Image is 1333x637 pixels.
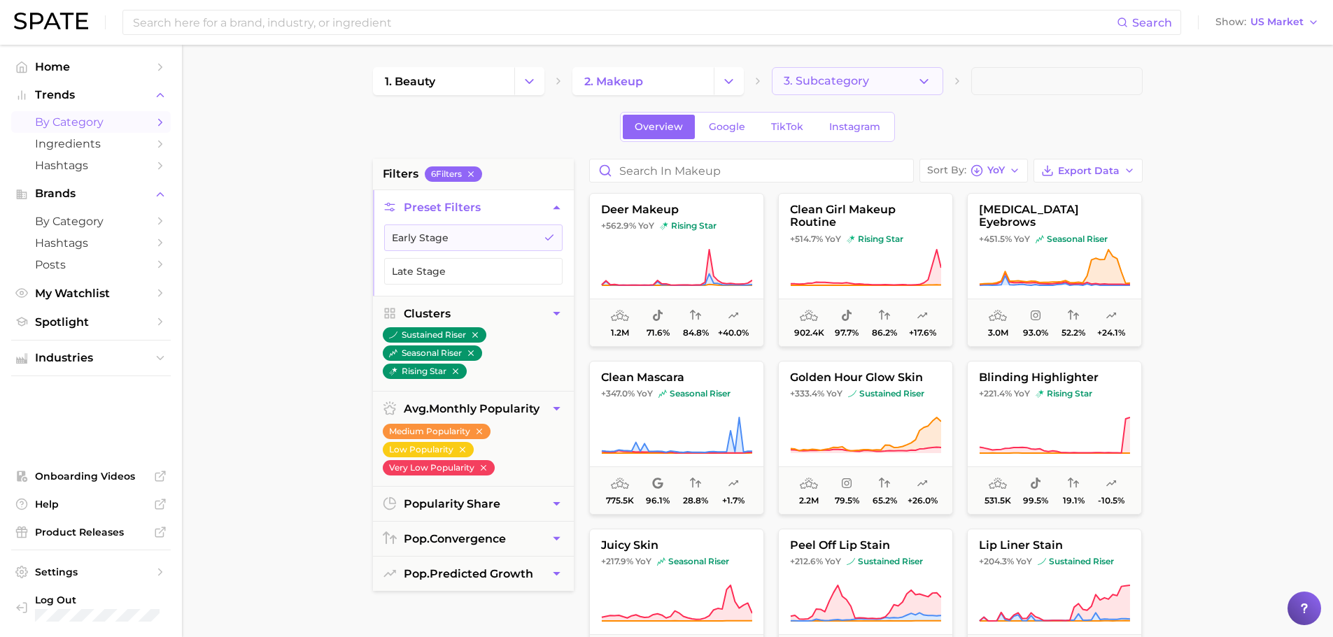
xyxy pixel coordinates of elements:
[660,222,668,230] img: rising star
[697,115,757,139] a: Google
[1098,496,1124,506] span: -10.5%
[611,308,629,324] span: average monthly popularity: Medium Popularity
[872,496,896,506] span: 65.2%
[800,308,818,324] span: average monthly popularity: Medium Popularity
[848,389,856,398] img: sustained riser
[590,539,763,552] span: juicy skin
[601,556,633,566] span: +217.9%
[404,567,533,580] span: predicted growth
[652,475,663,492] span: popularity share: Google
[790,234,823,244] span: +514.7%
[1062,496,1084,506] span: 19.1%
[35,187,147,200] span: Brands
[1036,388,1092,399] span: rising star
[35,60,147,73] span: Home
[11,494,171,515] a: Help
[11,155,171,176] a: Hashtags
[389,349,397,357] img: seasonal riser
[35,236,147,250] span: Hashtags
[11,589,171,626] a: Log out. Currently logged in with e-mail karolina.bakalarova@hourglasscosmetics.com.
[907,496,937,506] span: +26.0%
[584,75,643,88] span: 2. makeup
[373,522,574,556] button: pop.convergence
[611,475,629,492] span: average monthly popularity: Medium Popularity
[1062,328,1085,338] span: 52.2%
[835,328,859,338] span: 97.7%
[790,388,824,399] span: +333.4%
[690,308,701,324] span: popularity convergence: Very High Convergence
[841,475,852,492] span: popularity share: Instagram
[985,496,1011,506] span: 531.5k
[683,496,708,506] span: 28.8%
[779,203,952,229] span: clean girl makeup routine
[383,424,491,439] button: Medium Popularity
[1030,308,1041,324] span: popularity share: Instagram
[879,475,890,492] span: popularity convergence: High Convergence
[1016,556,1032,567] span: YoY
[638,220,654,231] span: YoY
[1097,328,1125,338] span: +24.1%
[784,75,869,87] span: 3. Subcategory
[514,67,544,95] button: Change Category
[790,556,823,566] span: +212.6%
[389,331,397,339] img: sustained riser
[1132,16,1172,29] span: Search
[1038,556,1114,567] span: sustained riser
[35,89,147,101] span: Trends
[989,308,1007,324] span: average monthly popularity: Medium Popularity
[825,556,841,567] span: YoY
[1215,18,1246,26] span: Show
[14,13,88,29] img: SPATE
[606,496,634,506] span: 775.5k
[623,115,695,139] a: Overview
[779,371,952,384] span: golden hour glow skin
[652,308,663,324] span: popularity share: TikTok
[601,220,636,231] span: +562.9%
[404,497,500,510] span: popularity share
[383,460,495,475] button: Very Low Popularity
[35,315,147,329] span: Spotlight
[11,210,171,232] a: by Category
[968,539,1141,552] span: lip liner stain
[728,475,739,492] span: popularity predicted growth: Uncertain
[590,371,763,384] span: clean mascara
[590,159,913,182] input: Search in makeup
[373,487,574,521] button: popularity share
[826,388,842,399] span: YoY
[384,258,563,285] button: Late Stage
[825,234,841,245] span: YoY
[967,361,1142,515] button: blinding highlighter+221.4% YoYrising starrising star531.5k99.5%19.1%-10.5%
[425,166,482,182] button: 6Filters
[590,203,763,216] span: deer makeup
[1023,496,1048,506] span: 99.5%
[404,307,451,320] span: Clusters
[11,85,171,106] button: Trends
[799,496,819,506] span: 2.2m
[989,475,1007,492] span: average monthly popularity: Low Popularity
[611,328,629,338] span: 1.2m
[917,475,928,492] span: popularity predicted growth: Likely
[11,111,171,133] a: by Category
[11,232,171,254] a: Hashtags
[660,220,717,231] span: rising star
[1068,475,1079,492] span: popularity convergence: Very Low Convergence
[572,67,714,95] a: 2. makeup
[35,498,147,510] span: Help
[968,203,1141,229] span: [MEDICAL_DATA] eyebrows
[979,556,1014,566] span: +204.3%
[35,526,147,538] span: Product Releases
[690,475,701,492] span: popularity convergence: Low Convergence
[657,556,729,567] span: seasonal riser
[646,328,669,338] span: 71.6%
[635,556,651,567] span: YoY
[1034,159,1143,182] button: Export Data
[589,193,764,347] button: deer makeup+562.9% YoYrising starrising star1.2m71.6%84.8%+40.0%
[35,137,147,150] span: Ingredients
[373,67,514,95] a: 1. beauty
[383,442,474,457] button: Low Popularity
[772,67,943,95] button: 3. Subcategory
[919,159,1028,182] button: Sort ByYoY
[373,296,574,331] button: Clusters
[132,10,1117,34] input: Search here for a brand, industry, or ingredient
[11,561,171,582] a: Settings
